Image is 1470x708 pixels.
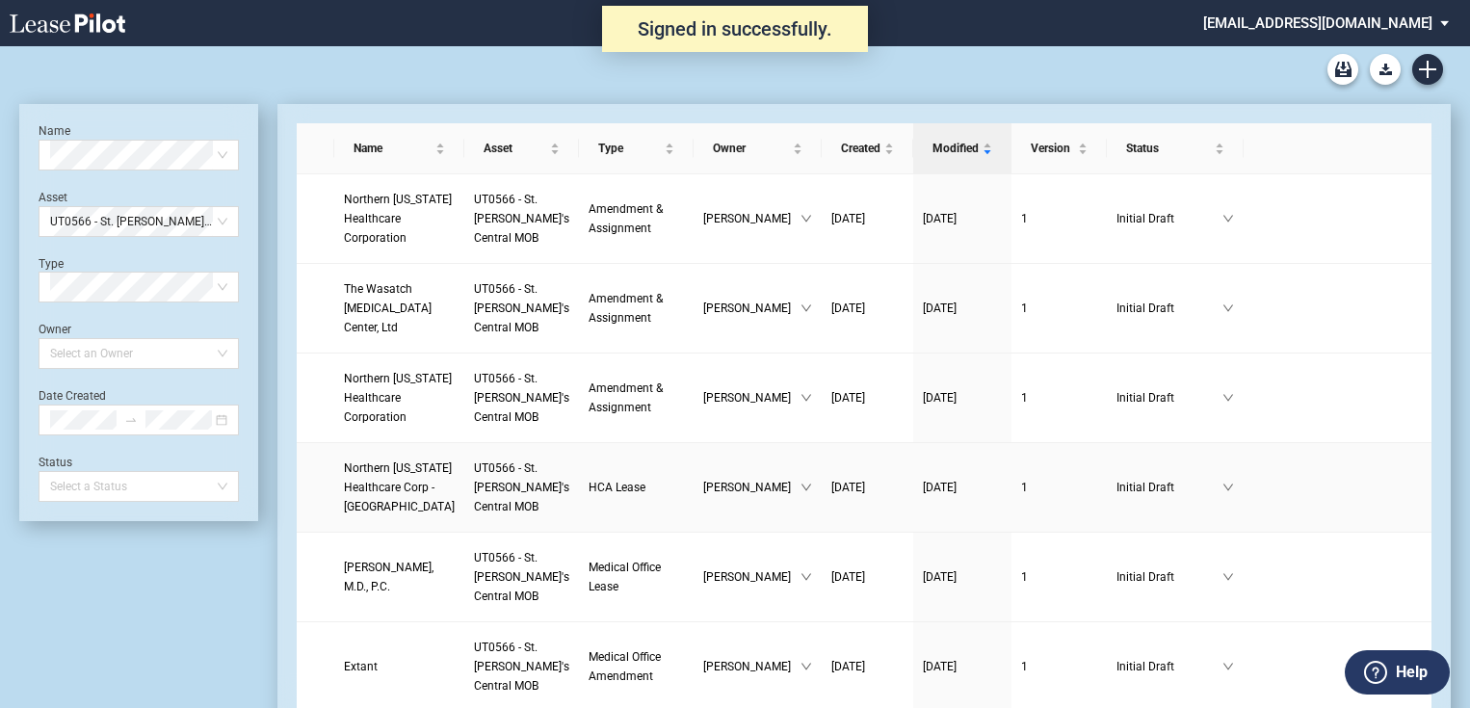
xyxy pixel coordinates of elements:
[1396,660,1428,685] label: Help
[344,461,455,513] span: Northern Utah Healthcare Corp - St. Mark's Hospital
[1021,299,1097,318] a: 1
[1222,482,1234,493] span: down
[1021,478,1097,497] a: 1
[1021,660,1028,673] span: 1
[1116,567,1222,587] span: Initial Draft
[589,292,663,325] span: Amendment & Assignment
[1116,388,1222,407] span: Initial Draft
[923,391,957,405] span: [DATE]
[334,123,464,174] th: Name
[801,482,812,493] span: down
[923,657,1002,676] a: [DATE]
[589,481,645,494] span: HCA Lease
[1021,570,1028,584] span: 1
[923,299,1002,318] a: [DATE]
[589,561,661,593] span: Medical Office Lease
[39,323,71,336] label: Owner
[801,661,812,672] span: down
[589,650,661,683] span: Medical Office Amendment
[39,456,72,469] label: Status
[703,209,801,228] span: [PERSON_NAME]
[1327,54,1358,85] a: Archive
[1222,392,1234,404] span: down
[344,279,455,337] a: The Wasatch [MEDICAL_DATA] Center, Ltd
[39,124,70,138] label: Name
[831,212,865,225] span: [DATE]
[694,123,822,174] th: Owner
[39,257,64,271] label: Type
[1222,661,1234,672] span: down
[1031,139,1074,158] span: Version
[831,481,865,494] span: [DATE]
[589,202,663,235] span: Amendment & Assignment
[1222,571,1234,583] span: down
[474,459,569,516] a: UT0566 - St. [PERSON_NAME]'s Central MOB
[703,299,801,318] span: [PERSON_NAME]
[344,561,433,593] span: Marla Weissler Dudak, M.D., P.C.
[589,478,685,497] a: HCA Lease
[589,289,685,328] a: Amendment & Assignment
[1126,139,1211,158] span: Status
[1107,123,1244,174] th: Status
[1021,567,1097,587] a: 1
[39,191,67,204] label: Asset
[1222,213,1234,224] span: down
[923,567,1002,587] a: [DATE]
[703,567,801,587] span: [PERSON_NAME]
[801,302,812,314] span: down
[1021,209,1097,228] a: 1
[589,647,685,686] a: Medical Office Amendment
[354,139,432,158] span: Name
[1116,478,1222,497] span: Initial Draft
[484,139,546,158] span: Asset
[124,413,138,427] span: swap-right
[474,279,569,337] a: UT0566 - St. [PERSON_NAME]'s Central MOB
[344,459,455,516] a: Northern [US_STATE] Healthcare Corp - [GEOGRAPHIC_DATA]
[923,478,1002,497] a: [DATE]
[831,302,865,315] span: [DATE]
[841,139,880,158] span: Created
[344,372,452,424] span: Northern Utah Healthcare Corporation
[831,570,865,584] span: [DATE]
[598,139,662,158] span: Type
[589,558,685,596] a: Medical Office Lease
[831,657,904,676] a: [DATE]
[831,209,904,228] a: [DATE]
[703,388,801,407] span: [PERSON_NAME]
[1222,302,1234,314] span: down
[923,212,957,225] span: [DATE]
[474,641,569,693] span: UT0566 - St. Mark's Central MOB
[831,391,865,405] span: [DATE]
[923,302,957,315] span: [DATE]
[474,548,569,606] a: UT0566 - St. [PERSON_NAME]'s Central MOB
[579,123,695,174] th: Type
[831,567,904,587] a: [DATE]
[589,199,685,238] a: Amendment & Assignment
[1021,391,1028,405] span: 1
[1021,302,1028,315] span: 1
[474,193,569,245] span: UT0566 - St. Mark's Central MOB
[1116,299,1222,318] span: Initial Draft
[822,123,913,174] th: Created
[801,213,812,224] span: down
[1116,657,1222,676] span: Initial Draft
[913,123,1011,174] th: Modified
[923,209,1002,228] a: [DATE]
[1021,481,1028,494] span: 1
[474,369,569,427] a: UT0566 - St. [PERSON_NAME]'s Central MOB
[831,388,904,407] a: [DATE]
[1116,209,1222,228] span: Initial Draft
[474,638,569,695] a: UT0566 - St. [PERSON_NAME]'s Central MOB
[50,207,227,236] span: UT0566 - St. Mark's Central MOB
[344,282,432,334] span: The Wasatch Endoscopy Center, Ltd
[923,388,1002,407] a: [DATE]
[344,190,455,248] a: Northern [US_STATE] Healthcare Corporation
[1021,388,1097,407] a: 1
[801,392,812,404] span: down
[923,570,957,584] span: [DATE]
[474,551,569,603] span: UT0566 - St. Mark's Central MOB
[703,478,801,497] span: [PERSON_NAME]
[801,571,812,583] span: down
[713,139,789,158] span: Owner
[602,6,868,52] div: Signed in successfully.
